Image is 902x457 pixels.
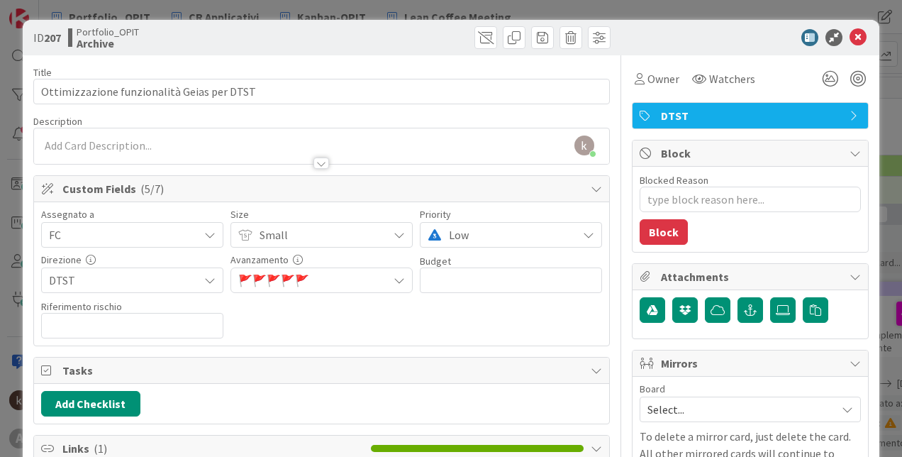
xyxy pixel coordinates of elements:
div: Avanzamento [230,255,413,265]
label: Budget [420,255,451,268]
span: 🚩 [267,273,281,287]
span: Attachments [661,268,842,285]
span: ID [33,29,61,46]
b: Archive [77,38,139,49]
span: 🚩 [281,273,295,287]
span: Portfolio_OPIT [77,26,139,38]
span: Mirrors [661,355,842,372]
span: Custom Fields [62,180,584,197]
div: Priority [420,209,602,219]
b: 207 [44,31,61,45]
span: DTST [661,107,842,124]
span: Block [661,145,842,162]
span: 🚩 [238,273,252,287]
span: DTST [49,272,199,289]
input: type card name here... [33,79,610,104]
span: 🚩 [295,273,309,287]
label: Riferimento rischio [41,300,122,313]
label: Title [33,66,52,79]
div: Assegnato a [41,209,223,219]
button: Block [640,219,688,245]
span: Watchers [709,70,755,87]
span: Links [62,440,364,457]
span: Low [449,225,570,245]
div: Size [230,209,413,219]
span: Board [640,384,665,394]
button: Add Checklist [41,391,140,417]
span: Owner [647,70,679,87]
span: Select... [647,400,829,419]
span: 🚩 [252,273,267,287]
span: ( 5/7 ) [140,182,164,196]
span: FC [49,226,199,243]
span: ( 1 ) [94,441,107,456]
span: Small [260,225,381,245]
span: Tasks [62,362,584,379]
label: Blocked Reason [640,174,708,187]
div: Direzione [41,255,223,265]
img: AAcHTtd5rm-Hw59dezQYKVkaI0MZoYjvbSZnFopdN0t8vu62=s96-c [574,136,594,155]
span: Description [33,115,82,128]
